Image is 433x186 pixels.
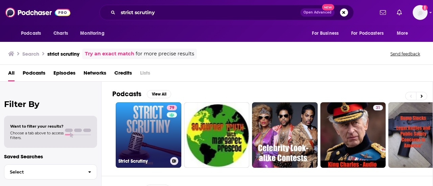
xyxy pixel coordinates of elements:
img: User Profile [413,5,428,20]
svg: Add a profile image [422,5,428,10]
a: 31 [373,105,383,110]
button: open menu [75,27,113,40]
a: 79 [167,105,177,110]
img: Podchaser - Follow, Share and Rate Podcasts [5,6,70,19]
a: Credits [114,68,132,81]
h3: Strict Scrutiny [118,158,167,164]
span: for more precise results [136,50,194,58]
button: View All [147,90,171,98]
span: Monitoring [80,29,104,38]
h2: Podcasts [112,90,141,98]
span: Charts [53,29,68,38]
p: Saved Searches [4,153,97,160]
div: Search podcasts, credits, & more... [99,5,354,20]
button: open menu [392,27,417,40]
span: 31 [376,105,380,111]
span: More [397,29,408,38]
a: 79Strict Scrutiny [116,102,181,168]
button: Show profile menu [413,5,428,20]
a: Networks [84,68,106,81]
button: Send feedback [388,51,422,57]
h2: Filter By [4,99,97,109]
span: Choose a tab above to access filters. [10,131,64,140]
a: 31 [320,102,386,168]
span: For Business [312,29,339,38]
span: Select [4,170,83,174]
a: Podcasts [23,68,45,81]
button: open menu [347,27,393,40]
span: Want to filter your results? [10,124,64,129]
a: PodcastsView All [112,90,171,98]
button: open menu [16,27,50,40]
span: Logged in as hannah.bishop [413,5,428,20]
h3: strict scrutiny [47,51,79,57]
button: Open AdvancedNew [300,8,335,17]
button: open menu [307,27,347,40]
a: Charts [49,27,72,40]
span: 79 [169,105,174,111]
span: Lists [140,68,150,81]
h3: Search [22,51,39,57]
a: All [8,68,15,81]
span: New [322,4,334,10]
button: Select [4,164,97,180]
a: Show notifications dropdown [394,7,405,18]
span: Open Advanced [303,11,332,14]
span: For Podcasters [351,29,384,38]
a: Episodes [53,68,75,81]
input: Search podcasts, credits, & more... [118,7,300,18]
span: Podcasts [21,29,41,38]
a: Try an exact match [85,50,134,58]
a: Show notifications dropdown [377,7,389,18]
